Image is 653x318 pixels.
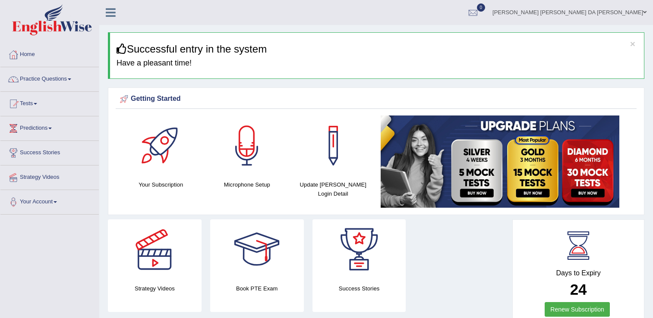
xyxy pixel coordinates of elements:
[522,269,634,277] h4: Days to Expiry
[312,284,406,293] h4: Success Stories
[477,3,486,12] span: 0
[570,281,587,298] b: 24
[0,43,99,64] a: Home
[210,284,304,293] h4: Book PTE Exam
[294,180,372,198] h4: Update [PERSON_NAME] Login Detail
[122,180,200,189] h4: Your Subscription
[0,92,99,113] a: Tests
[0,165,99,187] a: Strategy Videos
[208,180,286,189] h4: Microphone Setup
[630,39,635,48] button: ×
[0,190,99,212] a: Your Account
[545,302,610,317] a: Renew Subscription
[0,67,99,89] a: Practice Questions
[381,115,619,208] img: small5.jpg
[117,44,637,55] h3: Successful entry in the system
[118,93,634,106] div: Getting Started
[0,141,99,162] a: Success Stories
[0,116,99,138] a: Predictions
[117,59,637,68] h4: Have a pleasant time!
[108,284,202,293] h4: Strategy Videos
